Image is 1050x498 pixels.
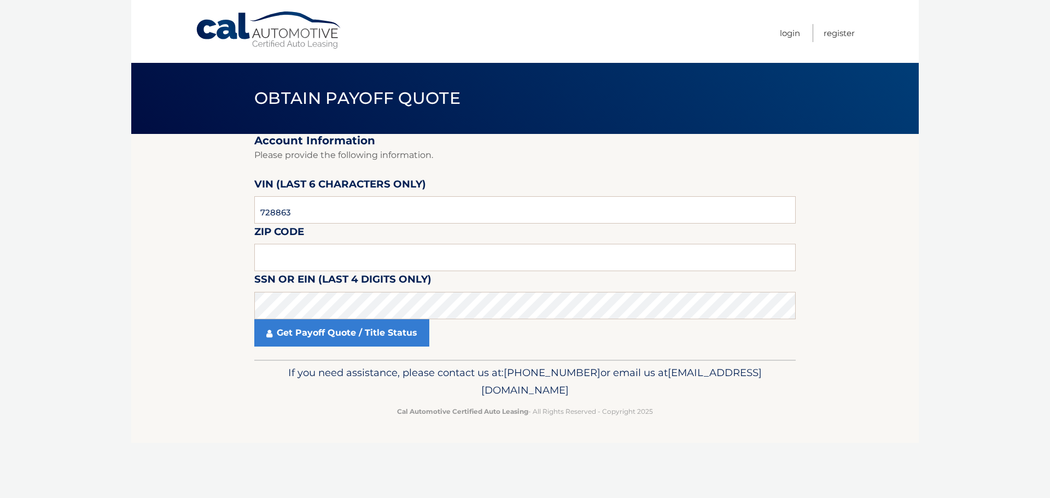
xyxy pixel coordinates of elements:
a: Get Payoff Quote / Title Status [254,319,429,347]
p: If you need assistance, please contact us at: or email us at [261,364,789,399]
h2: Account Information [254,134,796,148]
p: - All Rights Reserved - Copyright 2025 [261,406,789,417]
label: SSN or EIN (last 4 digits only) [254,271,431,291]
a: Login [780,24,800,42]
span: [PHONE_NUMBER] [504,366,600,379]
span: Obtain Payoff Quote [254,88,460,108]
p: Please provide the following information. [254,148,796,163]
label: VIN (last 6 characters only) [254,176,426,196]
a: Cal Automotive [195,11,343,50]
label: Zip Code [254,224,304,244]
strong: Cal Automotive Certified Auto Leasing [397,407,528,415]
a: Register [824,24,855,42]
